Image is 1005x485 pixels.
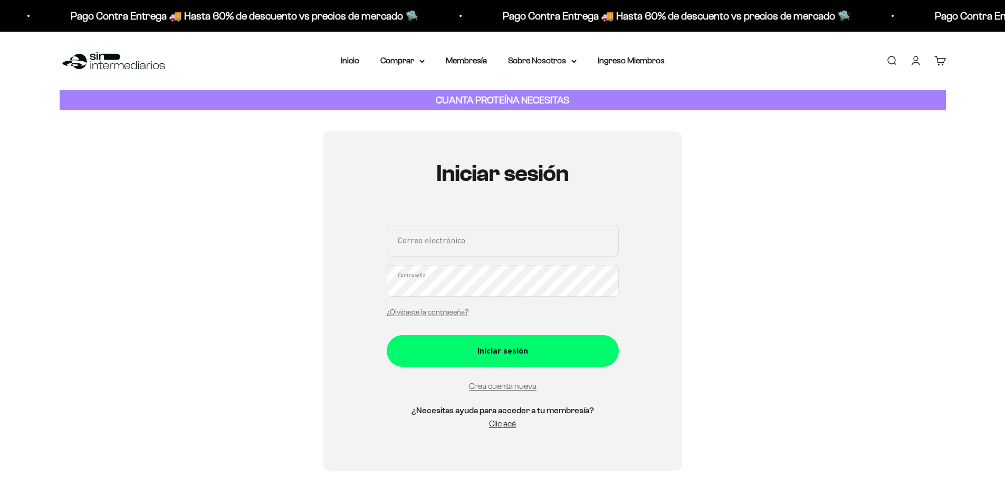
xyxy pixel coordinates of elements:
a: Membresía [446,56,487,65]
div: Iniciar sesión [408,344,598,358]
a: Clic acá [489,419,516,428]
p: Pago Contra Entrega 🚚 Hasta 60% de descuento vs precios de mercado 🛸 [71,7,418,24]
a: Crea cuenta nueva [469,382,537,391]
a: ¿Olvidaste la contraseña? [387,308,468,316]
a: Inicio [341,56,359,65]
summary: Sobre Nosotros [508,54,577,68]
a: Ingreso Miembros [598,56,665,65]
strong: CUANTA PROTEÍNA NECESITAS [436,94,569,106]
button: Iniciar sesión [387,335,619,367]
h1: Iniciar sesión [387,161,619,186]
summary: Comprar [380,54,425,68]
p: Pago Contra Entrega 🚚 Hasta 60% de descuento vs precios de mercado 🛸 [503,7,850,24]
h5: ¿Necesitas ayuda para acceder a tu membresía? [387,404,619,417]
